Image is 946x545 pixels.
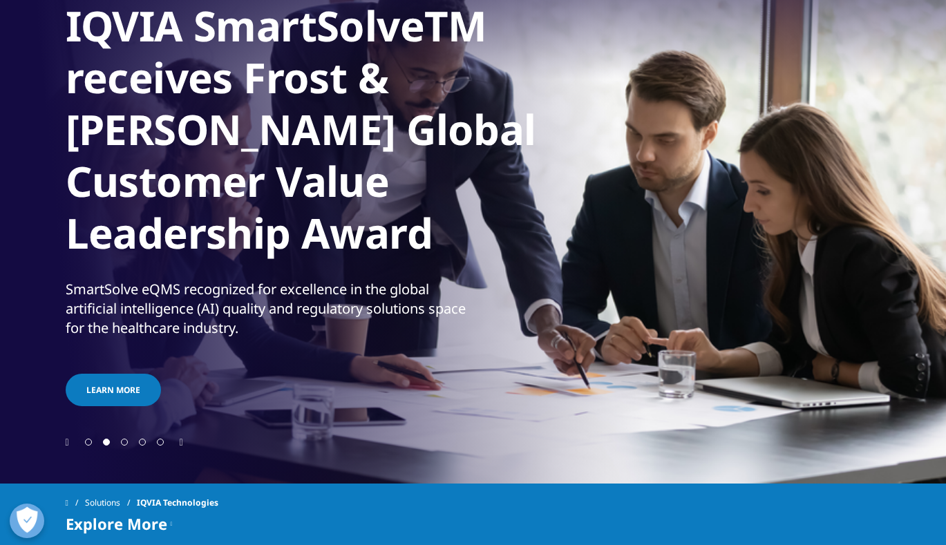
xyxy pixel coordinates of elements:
div: Previous slide [66,435,69,448]
span: Learn more [86,384,140,396]
a: Learn more [66,374,161,406]
p: SmartSolve eQMS recognized for excellence in the global artificial intelligence (AI) quality and ... [66,280,470,346]
span: Go to slide 5 [157,439,164,446]
span: Go to slide 3 [121,439,128,446]
button: Open Preferences [10,504,44,538]
span: Explore More [66,515,167,532]
span: Go to slide 4 [139,439,146,446]
span: Go to slide 1 [85,439,92,446]
span: IQVIA Technologies [137,490,218,515]
span: Go to slide 2 [103,439,110,446]
a: Solutions [85,490,137,515]
div: Next slide [180,435,183,448]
